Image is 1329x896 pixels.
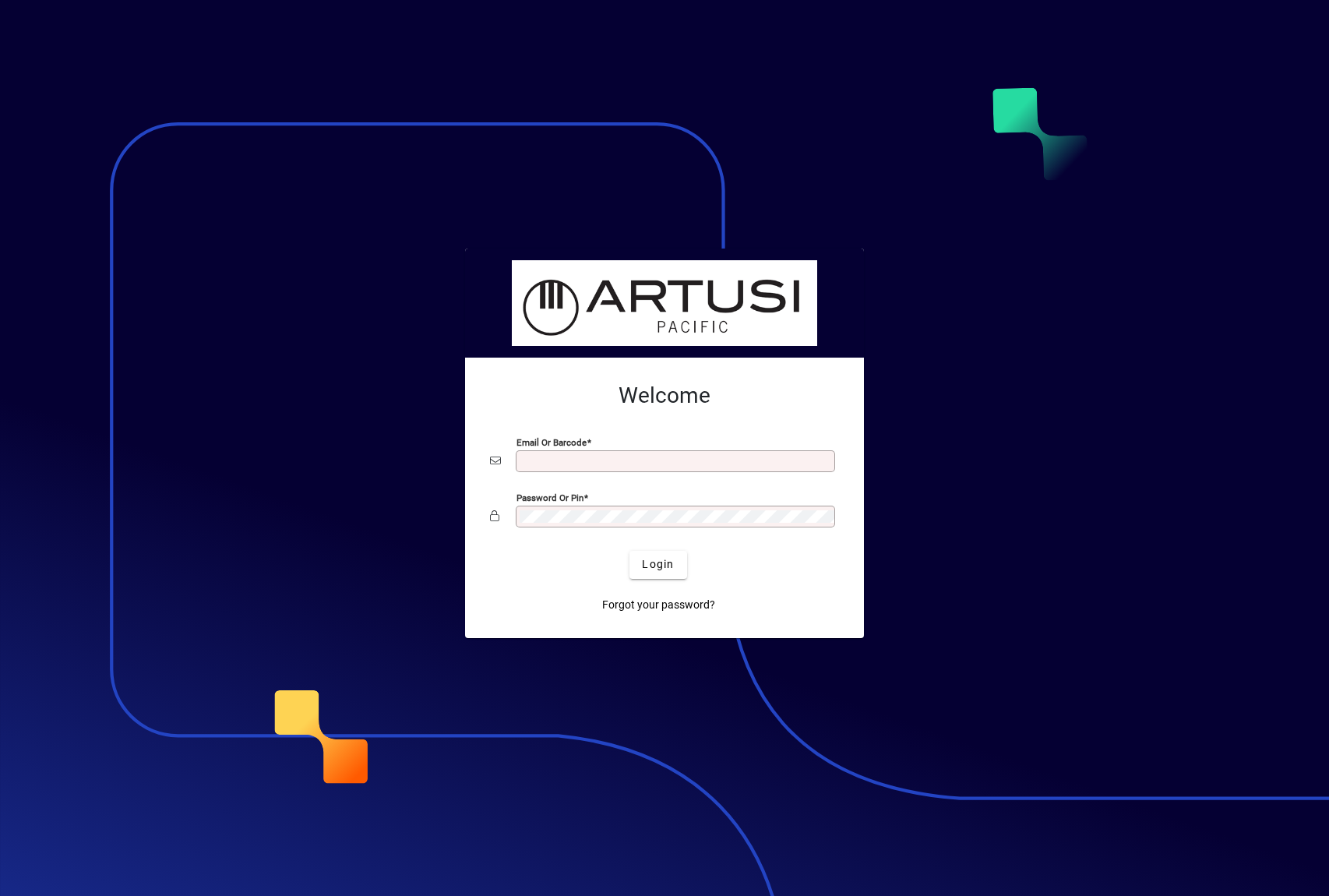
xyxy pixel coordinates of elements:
[602,597,715,613] span: Forgot your password?
[490,383,839,409] h2: Welcome
[516,492,583,503] mat-label: Password or Pin
[516,436,587,447] mat-label: Email or Barcode
[642,556,674,573] span: Login
[629,551,686,579] button: Login
[596,591,721,619] a: Forgot your password?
